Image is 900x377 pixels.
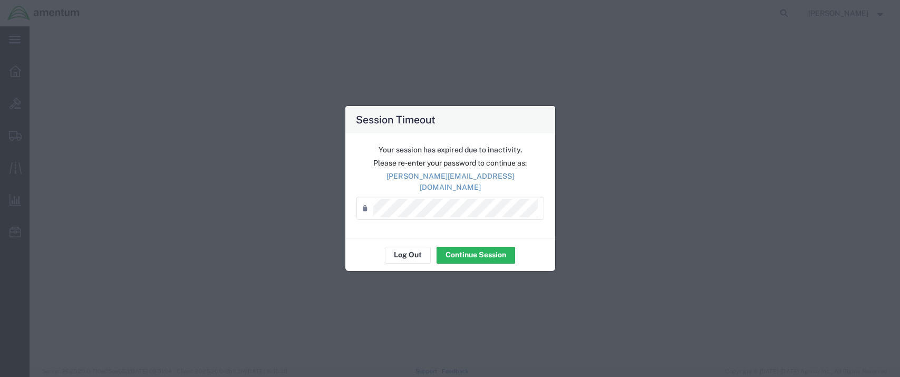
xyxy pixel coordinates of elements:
[356,171,544,193] p: [PERSON_NAME][EMAIL_ADDRESS][DOMAIN_NAME]
[356,144,544,156] p: Your session has expired due to inactivity.
[385,247,431,264] button: Log Out
[356,112,436,127] h4: Session Timeout
[356,158,544,169] p: Please re-enter your password to continue as:
[437,247,515,264] button: Continue Session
